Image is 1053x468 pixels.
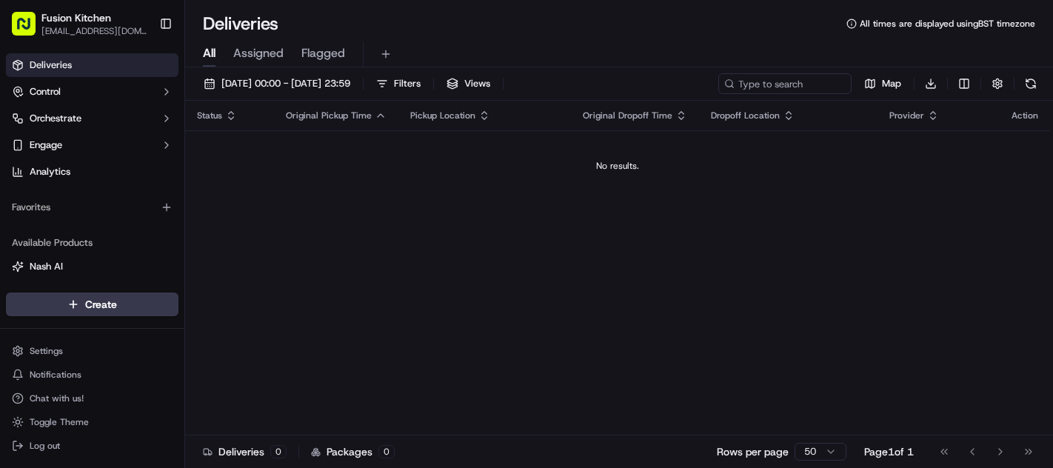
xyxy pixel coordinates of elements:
span: Chat with us! [30,392,84,404]
button: Control [6,80,178,104]
span: Original Pickup Time [286,110,372,121]
input: Type to search [718,73,852,94]
span: Flagged [301,44,345,62]
button: Notifications [6,364,178,385]
span: Toggle Theme [30,416,89,428]
button: Engage [6,133,178,157]
span: Settings [30,345,63,357]
div: Action [1012,110,1038,121]
div: Page 1 of 1 [864,444,914,459]
span: Pickup Location [410,110,475,121]
span: Filters [394,77,421,90]
button: Refresh [1020,73,1041,94]
span: Deliveries [30,58,72,72]
div: Available Products [6,231,178,255]
h1: Deliveries [203,12,278,36]
div: No results. [191,160,1044,172]
span: Original Dropoff Time [583,110,672,121]
span: Orchestrate [30,112,81,125]
button: Fusion Kitchen [41,10,111,25]
span: Assigned [233,44,284,62]
div: 0 [378,445,395,458]
span: Map [882,77,901,90]
span: Views [464,77,490,90]
div: Deliveries [203,444,287,459]
button: Settings [6,341,178,361]
button: Fusion Kitchen[EMAIL_ADDRESS][DOMAIN_NAME] [6,6,153,41]
p: Rows per page [717,444,789,459]
span: Nash AI [30,260,63,273]
button: [EMAIL_ADDRESS][DOMAIN_NAME] [41,25,147,37]
a: Analytics [6,160,178,184]
button: Log out [6,435,178,456]
button: Nash AI [6,255,178,278]
span: Provider [889,110,924,121]
button: Views [440,73,497,94]
span: All [203,44,215,62]
span: Engage [30,138,62,152]
button: Filters [370,73,427,94]
button: Chat with us! [6,388,178,409]
div: Packages [311,444,395,459]
div: Favorites [6,195,178,219]
span: Status [197,110,222,121]
span: [DATE] 00:00 - [DATE] 23:59 [221,77,350,90]
a: Deliveries [6,53,178,77]
span: Analytics [30,165,70,178]
button: [DATE] 00:00 - [DATE] 23:59 [197,73,357,94]
span: Create [85,297,117,312]
div: 0 [270,445,287,458]
span: Notifications [30,369,81,381]
a: Nash AI [12,260,173,273]
span: Dropoff Location [711,110,780,121]
span: All times are displayed using BST timezone [860,18,1035,30]
span: Control [30,85,61,98]
button: Map [858,73,908,94]
button: Orchestrate [6,107,178,130]
span: Log out [30,440,60,452]
button: Create [6,292,178,316]
button: Toggle Theme [6,412,178,432]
